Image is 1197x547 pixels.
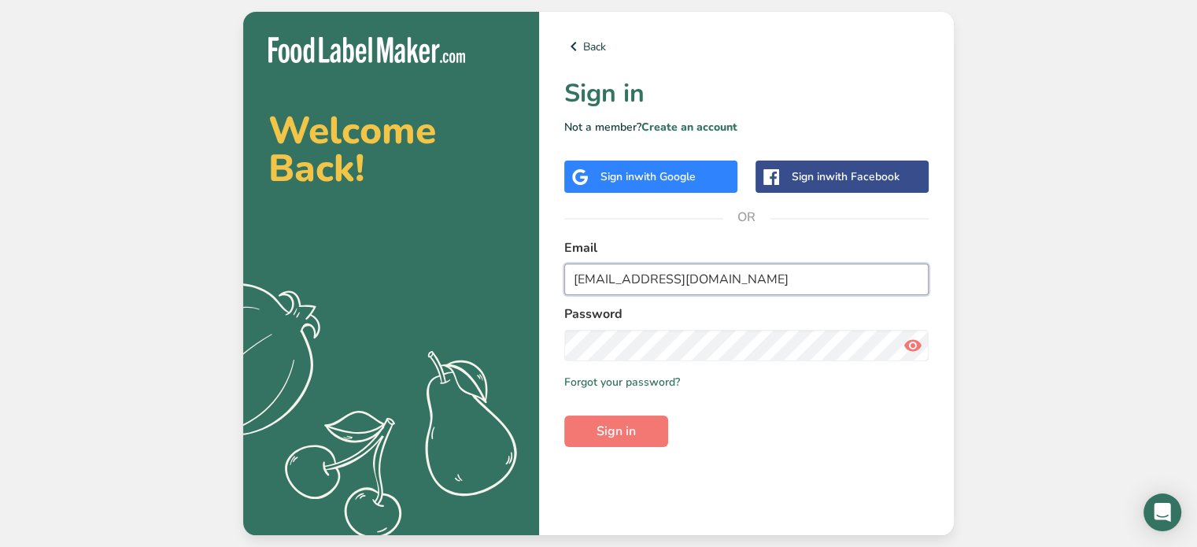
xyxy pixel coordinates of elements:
img: Food Label Maker [268,37,465,63]
a: Create an account [641,120,737,135]
a: Forgot your password? [564,374,680,390]
a: Back [564,37,929,56]
p: Not a member? [564,119,929,135]
h1: Sign in [564,75,929,113]
div: Sign in [792,168,900,185]
label: Email [564,238,929,257]
h2: Welcome Back! [268,112,514,187]
button: Sign in [564,416,668,447]
input: Enter Your Email [564,264,929,295]
div: Sign in [600,168,696,185]
span: Sign in [597,422,636,441]
span: OR [723,194,770,241]
span: with Google [634,169,696,184]
span: with Facebook [826,169,900,184]
div: Open Intercom Messenger [1143,493,1181,531]
label: Password [564,305,929,323]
